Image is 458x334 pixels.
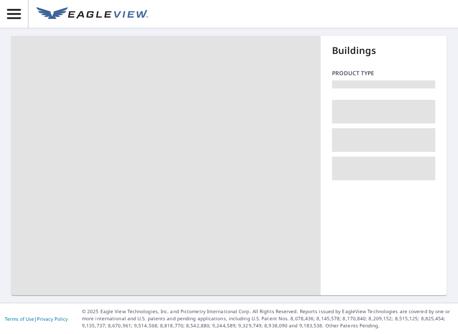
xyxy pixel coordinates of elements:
[5,316,34,322] a: Terms of Use
[5,316,68,322] p: |
[82,308,453,329] p: © 2025 Eagle View Technologies, Inc. and Pictometry International Corp. All Rights Reserved. Repo...
[37,316,68,322] a: Privacy Policy
[332,69,435,78] p: Product type
[36,7,148,21] img: EV Logo
[332,44,435,58] p: Buildings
